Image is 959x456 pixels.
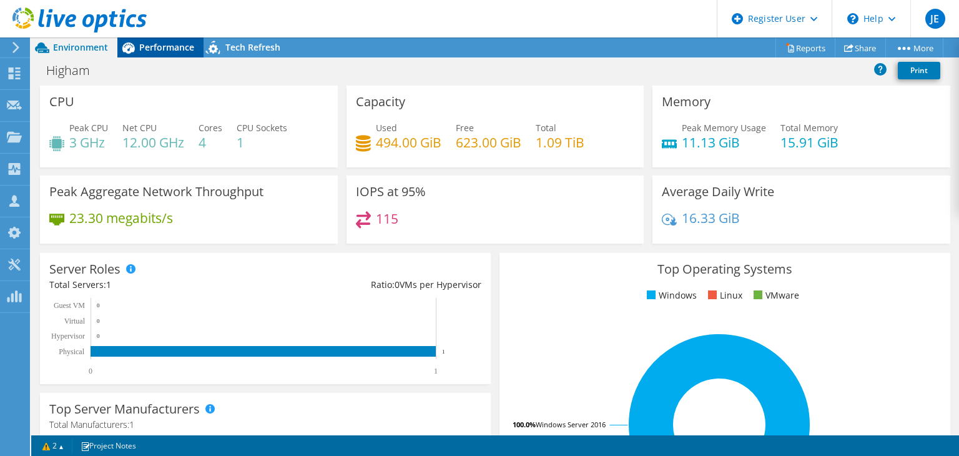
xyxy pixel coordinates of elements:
[59,347,84,356] text: Physical
[682,211,740,225] h4: 16.33 GiB
[97,302,100,309] text: 0
[49,262,120,276] h3: Server Roles
[106,279,111,290] span: 1
[536,420,606,429] tspan: Windows Server 2016
[237,136,287,149] h4: 1
[122,122,157,134] span: Net CPU
[69,136,108,149] h4: 3 GHz
[682,122,766,134] span: Peak Memory Usage
[72,438,145,454] a: Project Notes
[705,289,742,302] li: Linux
[775,38,835,57] a: Reports
[54,301,85,310] text: Guest VM
[750,289,799,302] li: VMware
[53,41,108,53] span: Environment
[376,212,398,226] h4: 115
[139,41,194,53] span: Performance
[49,278,265,292] div: Total Servers:
[456,122,474,134] span: Free
[265,278,481,292] div: Ratio: VMs per Hypervisor
[89,367,92,375] text: 0
[51,332,85,340] text: Hypervisor
[536,136,584,149] h4: 1.09 TiB
[662,95,711,109] h3: Memory
[434,367,438,375] text: 1
[225,41,280,53] span: Tech Refresh
[885,38,943,57] a: More
[442,349,445,355] text: 1
[356,185,426,199] h3: IOPS at 95%
[97,318,100,324] text: 0
[69,122,108,134] span: Peak CPU
[97,333,100,339] text: 0
[456,136,521,149] h4: 623.00 GiB
[513,420,536,429] tspan: 100.0%
[395,279,400,290] span: 0
[376,136,441,149] h4: 494.00 GiB
[644,289,697,302] li: Windows
[69,211,173,225] h4: 23.30 megabits/s
[237,122,287,134] span: CPU Sockets
[122,136,184,149] h4: 12.00 GHz
[34,438,72,454] a: 2
[780,122,838,134] span: Total Memory
[847,13,858,24] svg: \n
[49,95,74,109] h3: CPU
[41,64,109,77] h1: Higham
[356,95,405,109] h3: Capacity
[925,9,945,29] span: JE
[662,185,774,199] h3: Average Daily Write
[376,122,397,134] span: Used
[682,136,766,149] h4: 11.13 GiB
[898,62,940,79] a: Print
[49,185,263,199] h3: Peak Aggregate Network Throughput
[780,136,839,149] h4: 15.91 GiB
[199,136,222,149] h4: 4
[64,317,86,325] text: Virtual
[199,122,222,134] span: Cores
[49,418,481,432] h4: Total Manufacturers:
[835,38,886,57] a: Share
[129,419,134,430] span: 1
[49,402,200,416] h3: Top Server Manufacturers
[536,122,556,134] span: Total
[509,262,941,276] h3: Top Operating Systems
